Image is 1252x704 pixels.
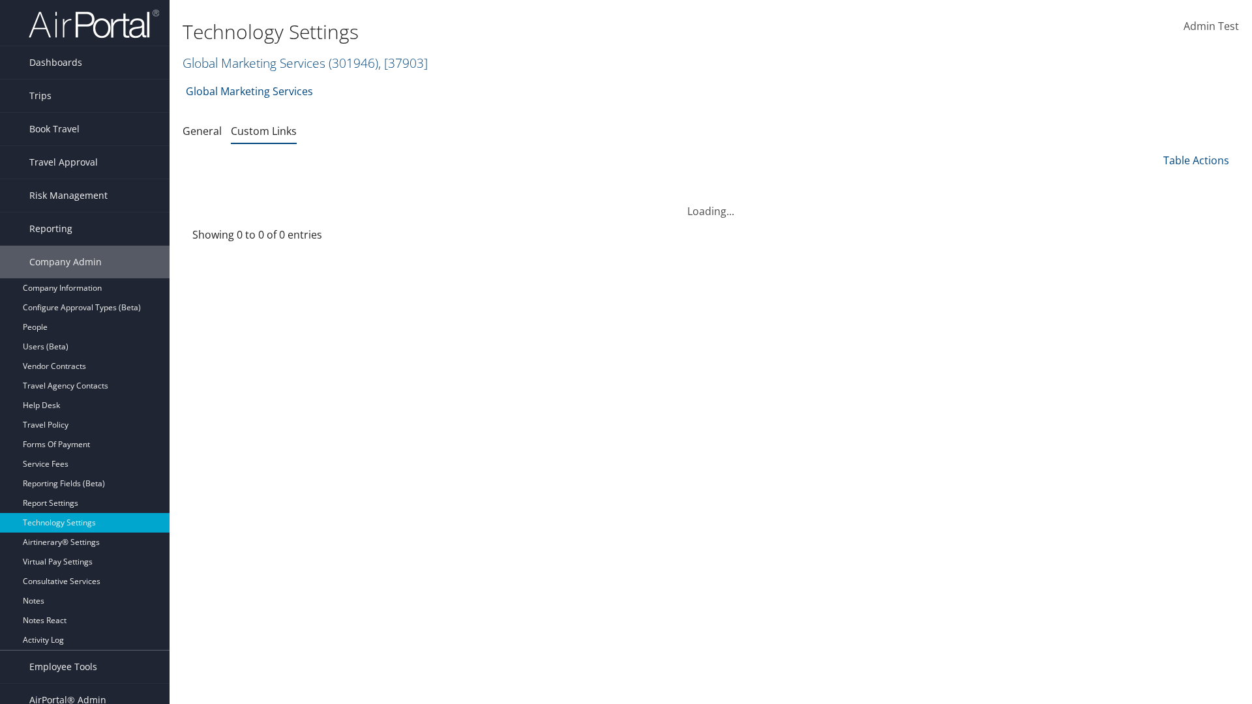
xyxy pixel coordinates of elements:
[183,124,222,138] a: General
[29,46,82,79] span: Dashboards
[183,18,887,46] h1: Technology Settings
[1184,7,1239,47] a: Admin Test
[29,146,98,179] span: Travel Approval
[29,651,97,683] span: Employee Tools
[1184,19,1239,33] span: Admin Test
[29,246,102,278] span: Company Admin
[329,54,378,72] span: ( 301946 )
[29,113,80,145] span: Book Travel
[183,54,428,72] a: Global Marketing Services
[192,227,437,249] div: Showing 0 to 0 of 0 entries
[186,78,313,104] a: Global Marketing Services
[29,213,72,245] span: Reporting
[1163,153,1229,168] a: Table Actions
[29,179,108,212] span: Risk Management
[231,124,297,138] a: Custom Links
[378,54,428,72] span: , [ 37903 ]
[29,80,52,112] span: Trips
[29,8,159,39] img: airportal-logo.png
[183,188,1239,219] div: Loading...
